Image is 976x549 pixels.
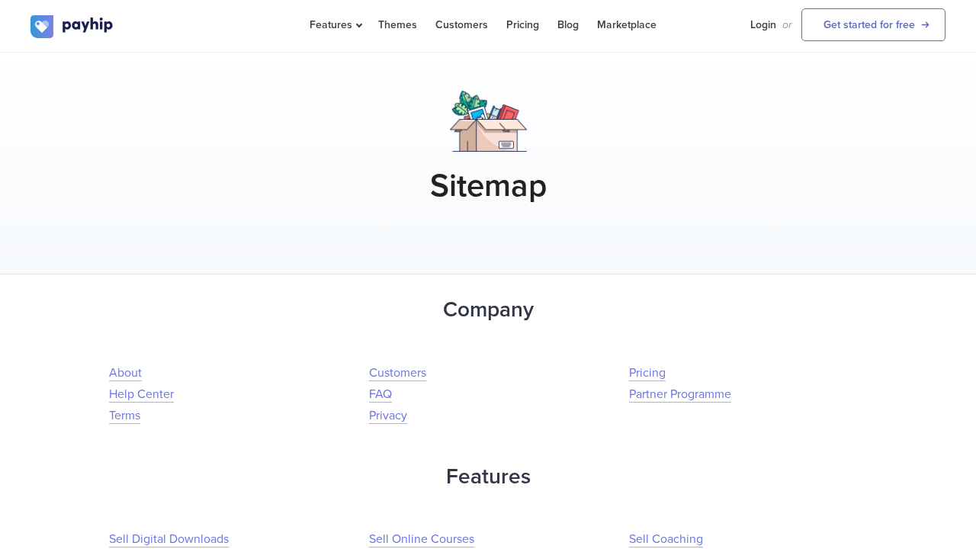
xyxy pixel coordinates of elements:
[369,387,392,403] a: FAQ
[369,531,474,547] a: Sell Online Courses
[109,531,229,547] a: Sell Digital Downloads
[109,387,174,403] a: Help Center
[30,15,114,38] img: logo.svg
[30,167,945,205] h1: Sitemap
[310,18,360,31] span: Features
[369,365,426,381] a: Customers
[629,365,666,381] a: Pricing
[629,531,703,547] a: Sell Coaching
[450,91,527,152] img: box.png
[629,387,731,403] a: Partner Programme
[30,457,945,497] h2: Features
[109,365,142,381] a: About
[109,408,140,424] a: Terms
[369,408,407,424] a: Privacy
[801,8,945,41] a: Get started for free
[30,290,945,330] h2: Company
